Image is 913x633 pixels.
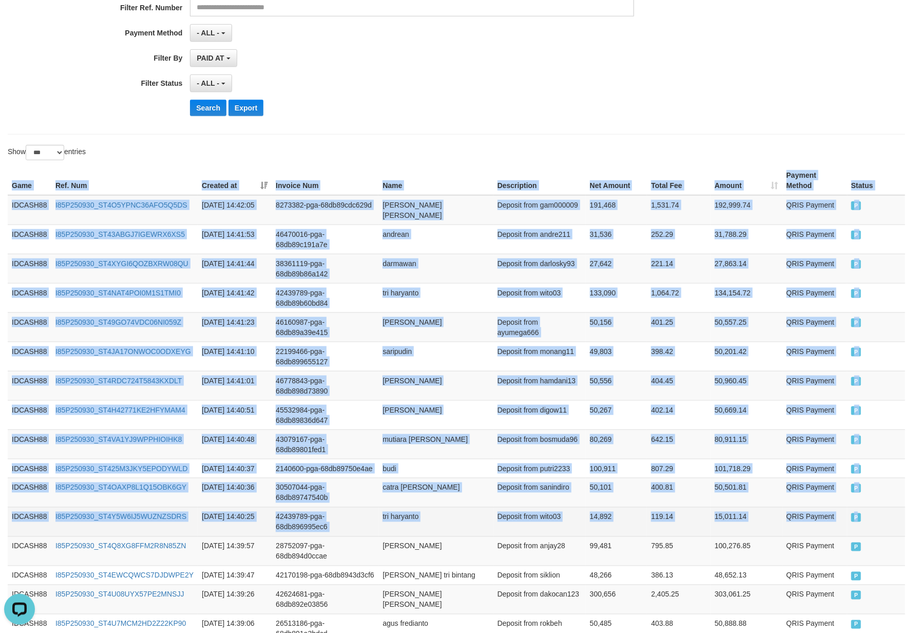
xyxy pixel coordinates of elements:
a: I85P250930_ST4Q8XG8FFM2R8N85ZN [55,542,186,550]
span: PAID [851,436,862,444]
td: Deposit from sanindiro [493,478,586,507]
td: Deposit from digow11 [493,400,586,430]
td: 42439789-pga-68db89b60bd84 [272,283,378,312]
td: Deposit from wito03 [493,283,586,312]
td: 300,656 [586,585,648,614]
span: PAID [851,348,862,357]
th: Created at: activate to sort column ascending [198,166,272,195]
td: 8273382-pga-68db89cdc629d [272,195,378,225]
td: [DATE] 14:40:36 [198,478,272,507]
td: [DATE] 14:41:53 [198,225,272,254]
td: QRIS Payment [783,371,847,400]
td: 14,892 [586,507,648,536]
td: 50,960.45 [711,371,783,400]
span: PAID [851,513,862,522]
th: Ref. Num [51,166,198,195]
td: [DATE] 14:39:26 [198,585,272,614]
td: QRIS Payment [783,478,847,507]
span: PAID [851,319,862,327]
td: 49,803 [586,342,648,371]
a: I85P250930_ST425M3JKY5EPODYWLD [55,464,188,473]
td: IDCASH88 [8,430,51,459]
span: PAID [851,377,862,386]
td: 38361119-pga-68db89b86a142 [272,254,378,283]
a: I85P250930_ST4RDC724T5843KXDLT [55,377,182,385]
td: 50,101 [586,478,648,507]
span: PAID [851,465,862,474]
td: IDCASH88 [8,507,51,536]
a: I85P250930_ST4NAT4POI0M1S1TMI0 [55,289,181,297]
td: 252.29 [647,225,711,254]
th: Amount: activate to sort column ascending [711,166,783,195]
td: 46470016-pga-68db89c191a7e [272,225,378,254]
td: IDCASH88 [8,254,51,283]
td: darmawan [378,254,493,283]
td: 42170198-pga-68db8943d3cf6 [272,566,378,585]
select: Showentries [26,145,64,160]
td: [PERSON_NAME] [378,371,493,400]
a: I85P250930_ST4H42771KE2HFYMAM4 [55,406,185,414]
td: 303,061.25 [711,585,783,614]
td: 15,011.14 [711,507,783,536]
td: 46160987-pga-68db89a39e415 [272,312,378,342]
td: Deposit from hamdani13 [493,371,586,400]
td: 50,267 [586,400,648,430]
td: QRIS Payment [783,254,847,283]
td: 27,642 [586,254,648,283]
td: 80,269 [586,430,648,459]
td: 119.14 [647,507,711,536]
td: 386.13 [647,566,711,585]
a: I85P250930_ST4VA1YJ9WPPHIOIHK8 [55,435,182,443]
th: Total Fee [647,166,711,195]
td: IDCASH88 [8,225,51,254]
td: [DATE] 14:40:25 [198,507,272,536]
th: Net Amount [586,166,648,195]
td: 80,911.15 [711,430,783,459]
td: IDCASH88 [8,342,51,371]
td: [DATE] 14:40:37 [198,459,272,478]
td: 30507044-pga-68db89747540b [272,478,378,507]
td: 50,201.42 [711,342,783,371]
td: 50,556 [586,371,648,400]
td: 2140600-pga-68db89750e4ae [272,459,378,478]
td: IDCASH88 [8,371,51,400]
td: IDCASH88 [8,566,51,585]
td: [DATE] 14:42:05 [198,195,272,225]
button: PAID AT [190,49,237,67]
td: IDCASH88 [8,536,51,566]
td: 42439789-pga-68db896995ec6 [272,507,378,536]
td: 28752097-pga-68db894d0ccae [272,536,378,566]
td: QRIS Payment [783,585,847,614]
th: Payment Method [783,166,847,195]
a: I85P250930_ST4EWCQWCS7DJDWPE2Y [55,571,194,580]
td: 31,788.29 [711,225,783,254]
td: Deposit from wito03 [493,507,586,536]
td: tri haryanto [378,507,493,536]
td: 48,266 [586,566,648,585]
td: 50,156 [586,312,648,342]
td: 191,468 [586,195,648,225]
td: 133,090 [586,283,648,312]
td: 134,154.72 [711,283,783,312]
button: - ALL - [190,24,232,42]
td: mutiara [PERSON_NAME] [378,430,493,459]
button: Search [190,100,226,116]
span: PAID [851,406,862,415]
td: QRIS Payment [783,459,847,478]
th: Invoice Num [272,166,378,195]
td: 50,557.25 [711,312,783,342]
td: [PERSON_NAME] [PERSON_NAME] [378,585,493,614]
td: [DATE] 14:40:48 [198,430,272,459]
td: 642.15 [647,430,711,459]
td: [PERSON_NAME] tri bintang [378,566,493,585]
td: 795.85 [647,536,711,566]
td: QRIS Payment [783,536,847,566]
td: 402.14 [647,400,711,430]
td: 1,531.74 [647,195,711,225]
td: Deposit from darlosky93 [493,254,586,283]
td: QRIS Payment [783,225,847,254]
span: PAID [851,260,862,269]
td: 46778843-pga-68db898d73890 [272,371,378,400]
td: catra [PERSON_NAME] [378,478,493,507]
span: - ALL - [197,29,219,37]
